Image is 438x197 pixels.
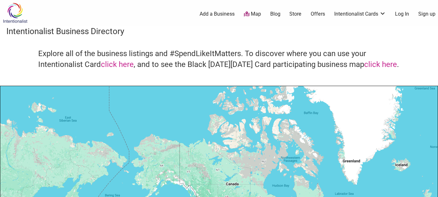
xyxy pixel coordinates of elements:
[38,48,400,70] h4: Explore all of the business listings and #SpendLikeItMatters. To discover where you can use your ...
[289,11,301,18] a: Store
[6,26,432,37] h3: Intentionalist Business Directory
[418,11,435,18] a: Sign up
[270,11,280,18] a: Blog
[395,11,409,18] a: Log In
[101,60,134,69] a: click here
[364,60,397,69] a: click here
[200,11,235,18] a: Add a Business
[244,11,261,18] a: Map
[334,11,386,18] a: Intentionalist Cards
[311,11,325,18] a: Offers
